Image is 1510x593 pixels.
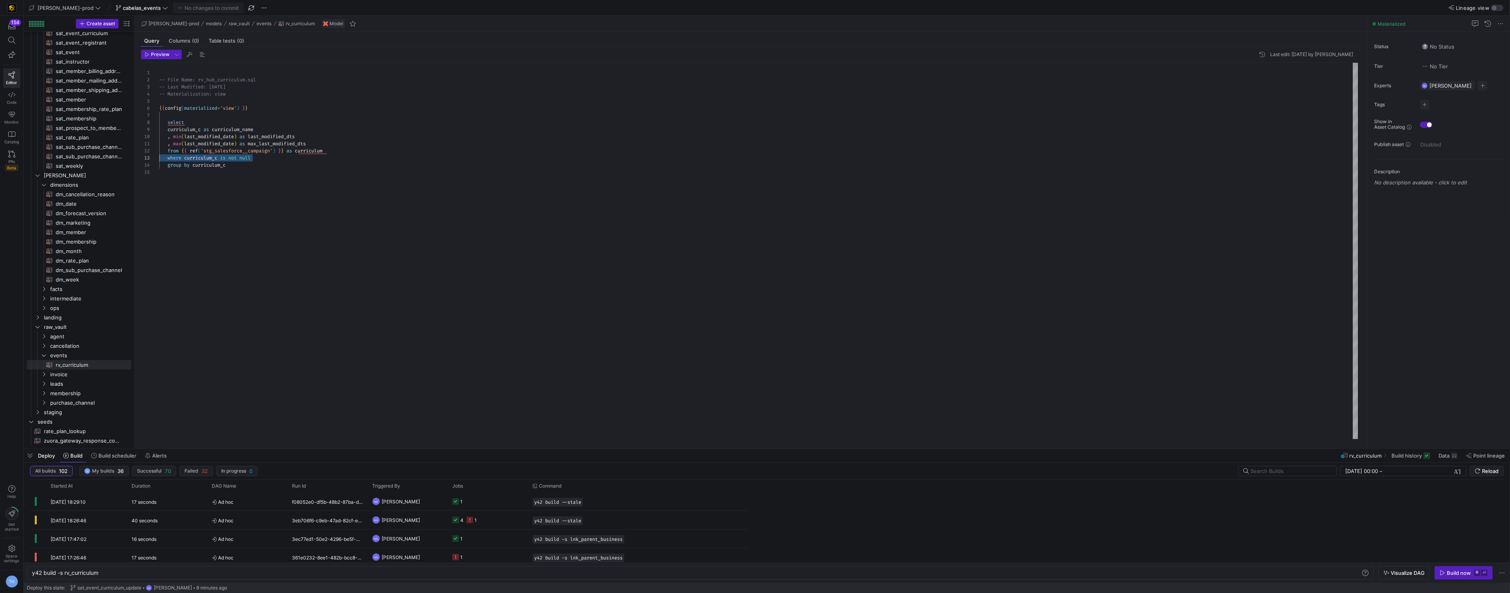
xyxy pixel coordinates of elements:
span: cancellation [50,342,130,351]
div: Press SPACE to select this row. [27,284,131,294]
a: Code [3,88,20,108]
a: sat_sub_purchase_channel_monthly_forecast​​​​​​​​​​ [27,142,131,152]
span: -- File Name: rv_hub_curriculum.sql [159,77,256,83]
span: Build scheduler [98,452,136,459]
div: Press SPACE to select this row. [27,161,131,171]
a: dm_sub_purchase_channel​​​​​​​​​​ [27,265,131,275]
div: 7 [141,112,150,119]
div: Press SPACE to select this row. [27,180,131,190]
button: sat_event_curriculum_updateMN[PERSON_NAME]8 minutes ago [68,583,229,593]
span: curriculum_c [184,155,217,161]
span: Tags [1374,102,1414,107]
span: [PERSON_NAME] [44,171,130,180]
span: last_modified_date [184,141,234,147]
span: cabelas_events [123,5,161,11]
span: My builds [92,468,114,474]
span: purchase_channel [50,398,130,407]
div: Press SPACE to select this row. [27,426,131,436]
div: f08052e0-df5b-48b2-87ba-d90ca1f69cbd [287,492,367,510]
span: ) [234,141,237,147]
span: 32 [201,468,208,474]
div: Press SPACE to select this row. [27,171,131,180]
a: dm_date​​​​​​​​​​ [27,199,131,208]
span: No Tier [1422,63,1448,69]
span: sat_event_curriculum_update [77,585,141,591]
span: Code [7,100,17,105]
span: sat_event​​​​​​​​​​ [56,48,122,57]
button: Build scheduler [88,449,140,462]
span: – [1380,468,1382,474]
span: by [184,162,190,168]
div: Press SPACE to select this row. [27,246,131,256]
div: Press SPACE to select this row. [27,379,131,388]
span: last_modified_dts [248,133,295,140]
span: dm_marketing​​​​​​​​​​ [56,218,122,227]
span: dm_week​​​​​​​​​​ [56,275,122,284]
span: curriculum [295,148,322,154]
button: No statusNo Status [1420,41,1456,52]
div: Press SPACE to select this row. [27,57,131,66]
span: ( [181,105,184,111]
div: Press SPACE to select this row. [27,66,131,76]
span: No Status [1422,43,1454,50]
div: Press SPACE to select this row. [27,303,131,313]
div: Press SPACE to select this row. [27,76,131,85]
a: PRsBeta [3,147,20,174]
span: events [50,351,130,360]
p: No description available - click to edit [1374,179,1507,186]
button: Point lineage [1463,449,1508,462]
span: Status [1374,44,1414,49]
div: Press SPACE to select this row. [27,275,131,284]
span: Catalog [4,139,19,144]
span: Materialized [1378,21,1405,27]
span: dm_rate_plan​​​​​​​​​​ [56,256,122,265]
span: null [239,155,250,161]
span: (0) [192,38,199,43]
div: 13 [141,154,150,161]
div: Press SPACE to select this row. [27,436,131,445]
button: Create asset [76,19,119,28]
div: Press SPACE to select this row. [27,28,131,38]
span: where [168,155,181,161]
input: Start datetime [1345,468,1378,474]
span: Editor [6,80,17,85]
button: Visualize DAG [1378,566,1430,580]
span: = [217,105,220,111]
button: Build [60,449,86,462]
span: dm_forecast_version​​​​​​​​​​ [56,209,122,218]
div: Press SPACE to select this row. [27,322,131,332]
span: sat_prospect_to_member_conversion​​​​​​​​​​ [56,124,122,133]
div: Press SPACE to select this row. [27,407,131,417]
div: 2 [141,76,150,83]
div: Press SPACE to select this row. [27,123,131,133]
span: max [173,141,181,147]
span: (0) [237,38,244,43]
img: https://storage.googleapis.com/y42-prod-data-exchange/images/uAsz27BndGEK0hZWDFeOjoxA7jCwgK9jE472... [8,4,16,12]
span: 8 minutes ago [196,585,227,591]
div: Press SPACE to select this row. [27,294,131,303]
kbd: ⏎ [1481,570,1487,576]
a: sat_prospect_to_member_conversion​​​​​​​​​​ [27,123,131,133]
span: sat_membership​​​​​​​​​​ [56,114,122,123]
span: , [168,141,170,147]
span: max_last_modified_dts [248,141,306,147]
span: Alerts [152,452,167,459]
button: Build history [1388,449,1433,462]
div: Press SPACE to select this row. [27,38,131,47]
span: Deploy [38,452,55,459]
a: sat_member_shipping_address​​​​​​​​​​ [27,85,131,95]
span: ) [273,148,275,154]
button: 154 [3,19,20,33]
div: Press SPACE to select this row. [27,341,131,351]
button: In progress0 [216,466,258,476]
span: , [168,133,170,140]
div: Press SPACE to select this row. [27,332,131,341]
span: dm_member​​​​​​​​​​ [56,228,122,237]
span: dm_membership​​​​​​​​​​ [56,237,122,246]
a: Spacesettings [3,541,20,567]
a: dm_member​​​​​​​​​​ [27,227,131,237]
a: Catalog [3,128,20,147]
div: Press SPACE to select this row. [27,47,131,57]
div: Press SPACE to select this row. [27,237,131,246]
span: Point lineage [1473,452,1505,459]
